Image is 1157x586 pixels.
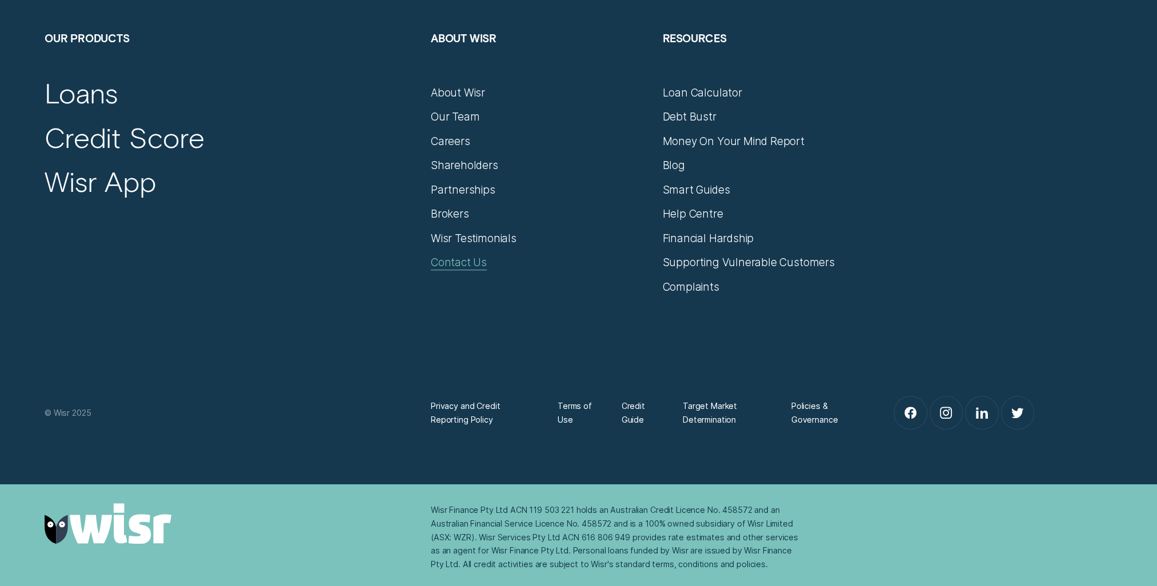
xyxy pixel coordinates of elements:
[431,110,480,124] a: Our Team
[45,503,171,544] img: Wisr
[622,399,659,426] a: Credit Guide
[662,207,723,221] a: Help Centre
[431,31,649,86] h2: About Wisr
[966,396,998,429] a: LinkedIn
[662,183,730,197] a: Smart Guides
[558,399,597,426] a: Terms of Use
[662,135,804,148] a: Money On Your Mind Report
[791,399,856,426] a: Policies & Governance
[662,31,880,86] h2: Resources
[894,396,927,429] a: Facebook
[662,110,716,124] a: Debt Bustr
[662,159,684,172] a: Blog
[38,406,424,420] div: © Wisr 2025
[662,86,742,100] a: Loan Calculator
[45,163,156,198] a: Wisr App
[45,31,417,86] h2: Our Products
[662,280,719,294] a: Complaints
[431,183,495,197] a: Partnerships
[45,119,205,154] a: Credit Score
[431,256,487,270] a: Contact Us
[662,232,754,246] a: Financial Hardship
[431,159,498,172] a: Shareholders
[1002,396,1034,429] a: Twitter
[431,232,517,246] a: Wisr Testimonials
[45,75,118,110] a: Loans
[431,207,469,221] a: Brokers
[431,399,533,426] a: Privacy and Credit Reporting Policy
[683,399,767,426] a: Target Market Determination
[431,135,470,148] a: Careers
[930,396,963,429] a: Instagram
[431,86,485,100] a: About Wisr
[662,256,834,270] a: Supporting Vulnerable Customers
